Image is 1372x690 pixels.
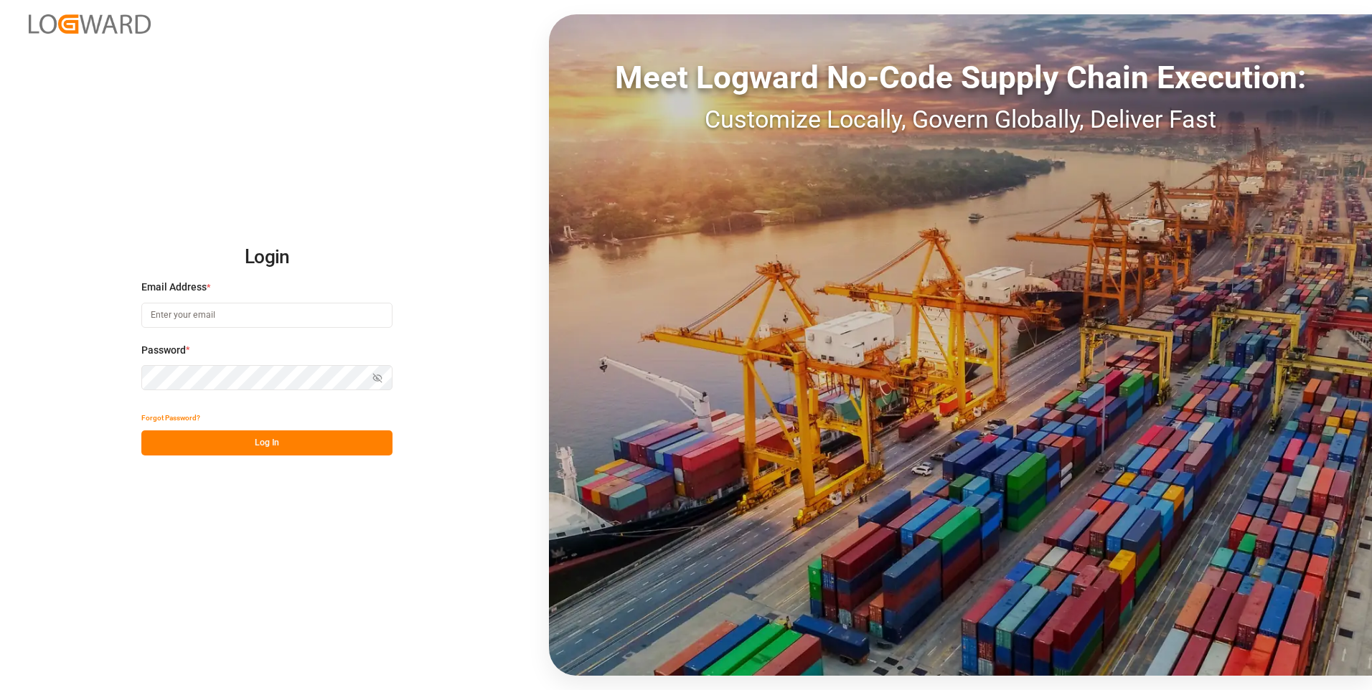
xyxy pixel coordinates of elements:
[549,101,1372,138] div: Customize Locally, Govern Globally, Deliver Fast
[141,430,393,455] button: Log In
[141,280,207,295] span: Email Address
[141,235,393,280] h2: Login
[549,54,1372,101] div: Meet Logward No-Code Supply Chain Execution:
[141,343,186,358] span: Password
[29,14,151,34] img: Logward_new_orange.png
[141,303,393,328] input: Enter your email
[141,405,200,430] button: Forgot Password?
